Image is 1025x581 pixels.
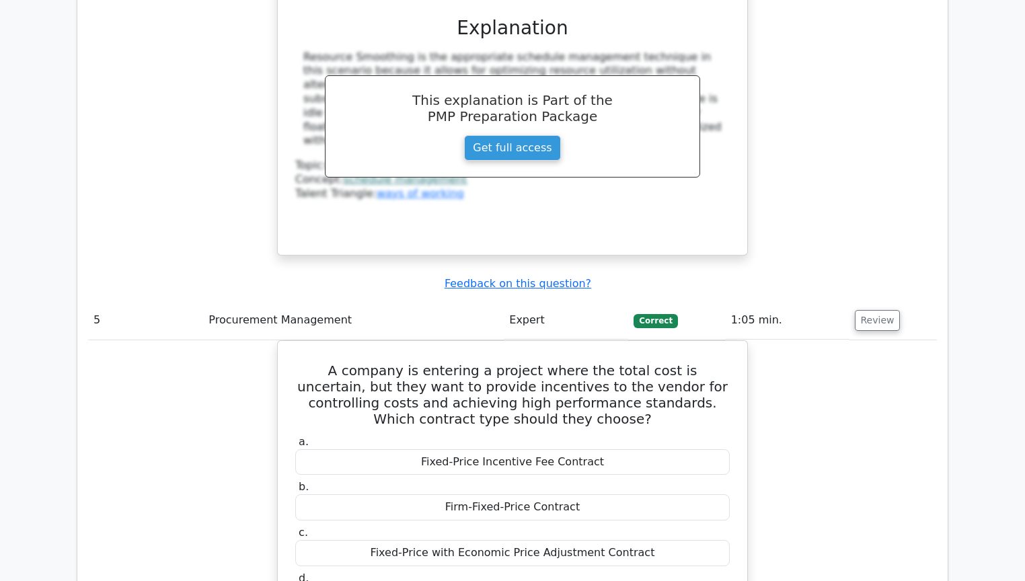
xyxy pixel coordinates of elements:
[299,480,309,493] span: b.
[295,173,730,187] div: Concept:
[299,526,308,539] span: c.
[855,310,901,331] button: Review
[303,50,722,149] div: Resource Smoothing is the appropriate schedule management technique in this scenario because it a...
[203,301,504,340] td: Procurement Management
[295,159,730,173] div: Topic:
[634,314,677,327] span: Correct
[445,277,591,290] a: Feedback on this question?
[294,362,731,427] h5: A company is entering a project where the total cost is uncertain, but they want to provide incen...
[303,17,722,40] h3: Explanation
[88,301,203,340] td: 5
[295,159,730,200] div: Talent Triangle:
[726,301,849,340] td: 1:05 min.
[464,135,560,161] a: Get full access
[299,435,309,448] span: a.
[504,301,628,340] td: Expert
[295,540,730,566] div: Fixed-Price with Economic Price Adjustment Contract
[344,173,467,186] a: schedule management
[377,187,464,200] a: ways of working
[295,449,730,475] div: Fixed-Price Incentive Fee Contract
[295,494,730,520] div: Firm-Fixed-Price Contract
